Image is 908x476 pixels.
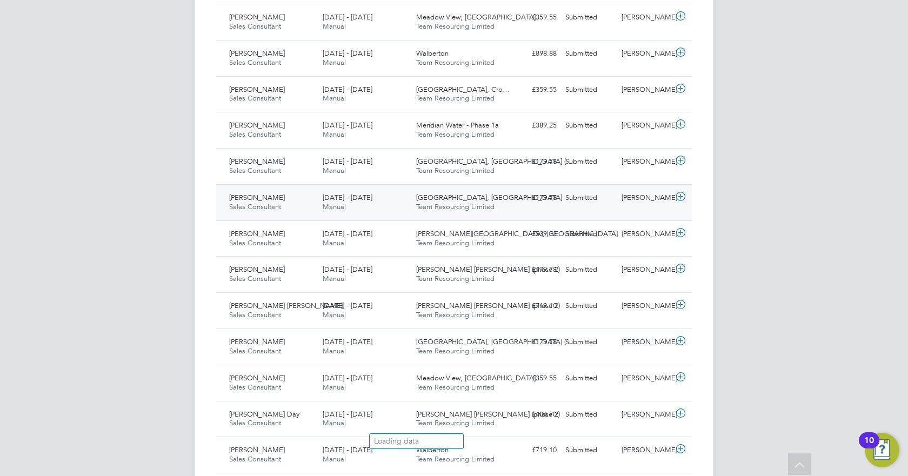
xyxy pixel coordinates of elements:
div: [PERSON_NAME] [617,297,673,315]
span: Manual [323,383,346,392]
span: Team Resourcing Limited [416,166,495,175]
span: [GEOGRAPHIC_DATA], [GEOGRAPHIC_DATA] [416,193,562,202]
span: Team Resourcing Limited [416,22,495,31]
span: Manual [323,93,346,103]
div: £179.78 [505,153,561,171]
span: [DATE] - [DATE] [323,265,372,274]
div: £898.88 [505,45,561,63]
div: £359.55 [505,370,561,387]
span: Team Resourcing Limited [416,310,495,319]
div: Submitted [561,153,617,171]
div: £179.78 [505,189,561,207]
span: [DATE] - [DATE] [323,120,372,130]
span: [GEOGRAPHIC_DATA], [GEOGRAPHIC_DATA] (… [416,337,573,346]
span: [DATE] - [DATE] [323,337,372,346]
span: [GEOGRAPHIC_DATA], [GEOGRAPHIC_DATA] (… [416,157,573,166]
span: Team Resourcing Limited [416,383,495,392]
div: [PERSON_NAME] [617,261,673,279]
div: Submitted [561,406,617,424]
span: [PERSON_NAME] [229,85,285,94]
span: [PERSON_NAME][GEOGRAPHIC_DATA], [GEOGRAPHIC_DATA] [416,229,618,238]
div: 10 [864,440,874,454]
span: [PERSON_NAME] [PERSON_NAME] (phase 2) [416,301,560,310]
span: [PERSON_NAME] [PERSON_NAME] (phase 2) [416,410,560,419]
div: £359.55 [505,81,561,99]
span: Manual [323,58,346,67]
span: [DATE] - [DATE] [323,49,372,58]
div: [PERSON_NAME] [617,117,673,135]
span: Team Resourcing Limited [416,418,495,427]
div: [PERSON_NAME] [617,45,673,63]
span: Team Resourcing Limited [416,93,495,103]
div: [PERSON_NAME] [617,81,673,99]
div: [PERSON_NAME] [617,9,673,26]
div: Submitted [561,297,617,315]
div: [PERSON_NAME] [617,189,673,207]
span: Manual [323,310,346,319]
span: [DATE] - [DATE] [323,193,372,202]
span: Sales Consultant [229,22,281,31]
span: Sales Consultant [229,310,281,319]
span: [PERSON_NAME] [229,445,285,454]
span: Team Resourcing Limited [416,274,495,283]
div: £179.78 [505,333,561,351]
span: Sales Consultant [229,58,281,67]
span: [PERSON_NAME] [229,229,285,238]
span: [DATE] - [DATE] [323,229,372,238]
div: £539.33 [505,225,561,243]
div: [PERSON_NAME] [617,370,673,387]
span: Manual [323,202,346,211]
span: Team Resourcing Limited [416,346,495,356]
span: [PERSON_NAME] [PERSON_NAME] [229,301,343,310]
div: £719.10 [505,441,561,459]
div: Submitted [561,81,617,99]
span: Sales Consultant [229,238,281,247]
div: [PERSON_NAME] [617,153,673,171]
span: Walberton [416,49,449,58]
div: Submitted [561,261,617,279]
span: [DATE] - [DATE] [323,301,372,310]
span: [PERSON_NAME] [229,157,285,166]
span: [PERSON_NAME] [229,193,285,202]
span: Sales Consultant [229,93,281,103]
div: [PERSON_NAME] [617,333,673,351]
span: Sales Consultant [229,130,281,139]
span: Sales Consultant [229,202,281,211]
span: [PERSON_NAME] [229,49,285,58]
span: [DATE] - [DATE] [323,12,372,22]
div: £719.10 [505,297,561,315]
div: £404.70 [505,406,561,424]
span: [PERSON_NAME] [229,120,285,130]
span: [DATE] - [DATE] [323,85,372,94]
span: Sales Consultant [229,383,281,392]
div: £359.55 [505,9,561,26]
span: Sales Consultant [229,166,281,175]
span: [DATE] - [DATE] [323,445,372,454]
span: Team Resourcing Limited [416,202,495,211]
div: Submitted [561,189,617,207]
span: Team Resourcing Limited [416,58,495,67]
span: Manual [323,166,346,175]
span: Manual [323,346,346,356]
div: Submitted [561,45,617,63]
div: Submitted [561,225,617,243]
span: Manual [323,454,346,464]
span: Team Resourcing Limited [416,454,495,464]
span: Team Resourcing Limited [416,130,495,139]
div: Submitted [561,370,617,387]
span: Manual [323,418,346,427]
span: [PERSON_NAME] [229,337,285,346]
span: Meridian Water - Phase 1a [416,120,499,130]
div: £389.25 [505,117,561,135]
div: £179.78 [505,261,561,279]
span: Sales Consultant [229,346,281,356]
span: Team Resourcing Limited [416,238,495,247]
div: Submitted [561,441,617,459]
span: [PERSON_NAME] [229,12,285,22]
span: [GEOGRAPHIC_DATA], Cro… [416,85,510,94]
span: Manual [323,274,346,283]
span: [PERSON_NAME] [PERSON_NAME] (phase 2) [416,265,560,274]
span: [PERSON_NAME] [229,373,285,383]
span: Sales Consultant [229,274,281,283]
span: Manual [323,130,346,139]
